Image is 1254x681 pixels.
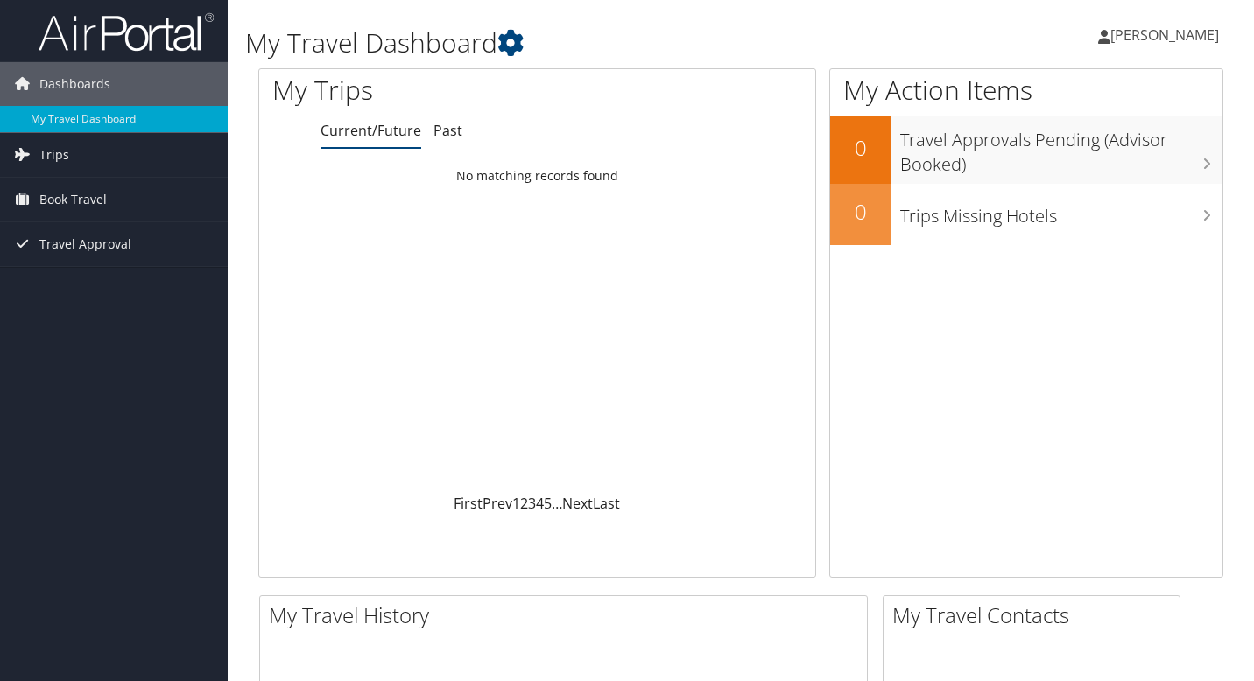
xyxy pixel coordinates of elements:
h1: My Trips [272,72,570,109]
a: [PERSON_NAME] [1098,9,1236,61]
span: … [552,494,562,513]
a: Prev [483,494,512,513]
a: Past [433,121,462,140]
span: [PERSON_NAME] [1110,25,1219,45]
h2: My Travel Contacts [892,600,1180,630]
h2: 0 [830,133,891,163]
a: 3 [528,494,536,513]
span: Travel Approval [39,222,131,266]
span: Trips [39,133,69,177]
a: Last [593,494,620,513]
h3: Travel Approvals Pending (Advisor Booked) [900,119,1222,177]
span: Dashboards [39,62,110,106]
span: Book Travel [39,178,107,221]
h1: My Action Items [830,72,1222,109]
a: 1 [512,494,520,513]
a: 2 [520,494,528,513]
a: 4 [536,494,544,513]
a: 0Travel Approvals Pending (Advisor Booked) [830,116,1222,183]
a: Current/Future [321,121,421,140]
h1: My Travel Dashboard [245,25,906,61]
img: airportal-logo.png [39,11,214,53]
a: Next [562,494,593,513]
h3: Trips Missing Hotels [900,195,1222,228]
a: 0Trips Missing Hotels [830,184,1222,245]
a: 5 [544,494,552,513]
td: No matching records found [259,160,815,192]
h2: 0 [830,197,891,227]
a: First [454,494,483,513]
h2: My Travel History [269,600,867,630]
